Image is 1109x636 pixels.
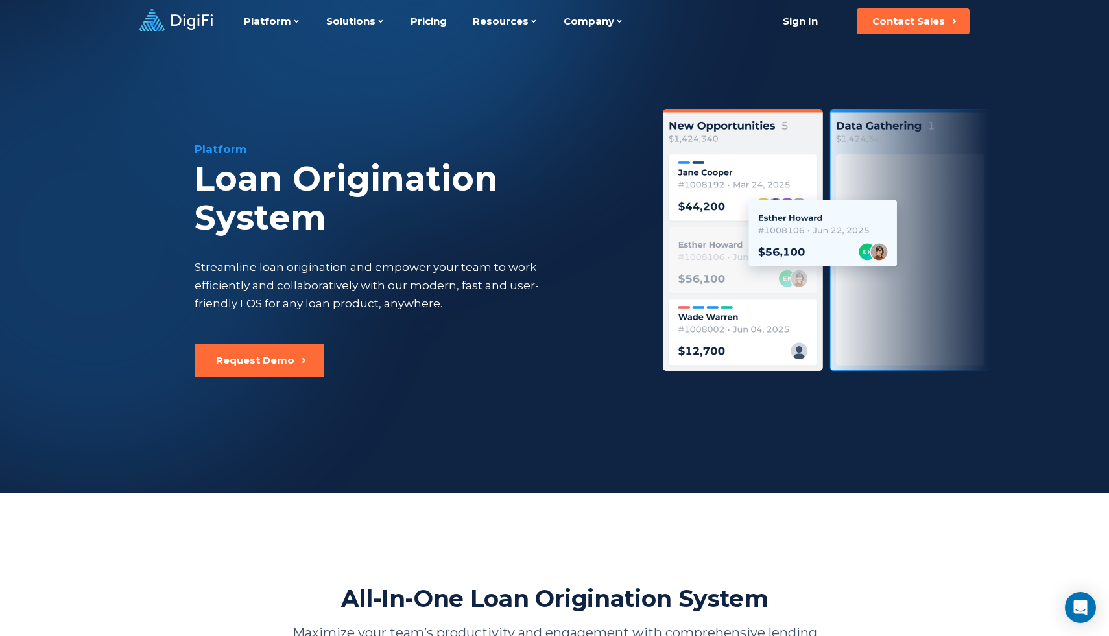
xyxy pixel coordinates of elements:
div: Contact Sales [872,15,945,28]
div: Platform [195,141,630,157]
h2: All-In-One Loan Origination System [341,583,769,613]
div: Streamline loan origination and empower your team to work efficiently and collaboratively with ou... [195,258,563,312]
div: Open Intercom Messenger [1065,592,1096,623]
div: Request Demo [216,354,294,367]
a: Sign In [767,8,833,34]
button: Request Demo [195,344,324,377]
button: Contact Sales [857,8,970,34]
div: Loan Origination System [195,159,630,237]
